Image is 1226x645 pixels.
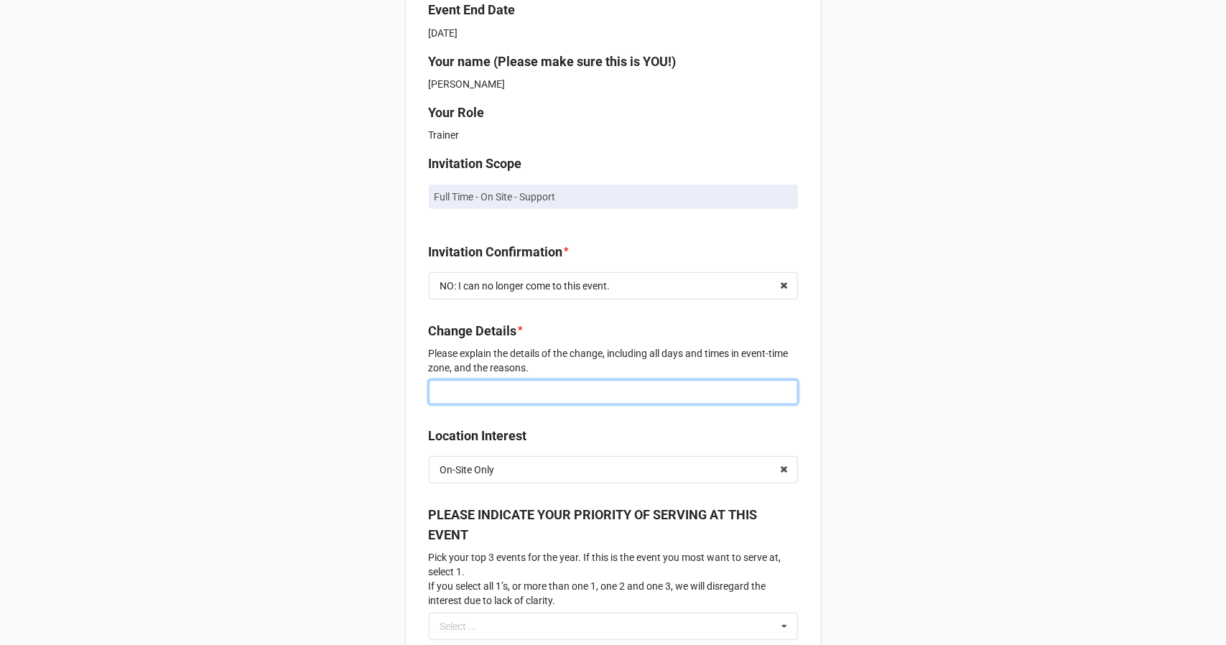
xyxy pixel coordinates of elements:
p: [PERSON_NAME] [429,77,798,91]
p: [DATE] [429,26,798,40]
p: Full Time - On Site - Support [435,190,792,204]
b: Your Role [429,105,485,120]
p: Trainer [429,128,798,142]
label: Location Interest [429,426,527,446]
label: Invitation Confirmation [429,242,563,262]
b: Your name (Please make sure this is YOU!) [429,54,677,69]
label: Invitation Scope [429,154,522,174]
label: Change Details [429,321,517,341]
div: NO: I can no longer come to this event. [440,281,610,291]
b: Event End Date [429,2,516,17]
p: Pick your top 3 events for the year. If this is the event you most want to serve at, select 1. If... [429,550,798,608]
p: Please explain the details of the change, including all days and times in event-time zone, and th... [429,346,798,375]
div: On-Site Only [440,465,495,475]
div: Select ... [440,621,478,631]
label: PLEASE INDICATE YOUR PRIORITY OF SERVING AT THIS EVENT [429,505,798,546]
